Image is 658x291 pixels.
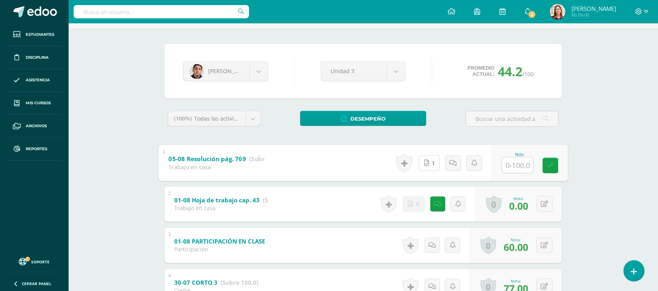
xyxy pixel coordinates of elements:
input: 0-100.0 [502,157,534,173]
div: Nota: [504,237,528,242]
img: 102933a4f198f3a37ba572432a4640e5.png [550,4,566,19]
span: /100 [522,70,534,78]
a: Reportes [6,138,62,161]
span: [PERSON_NAME] [571,5,616,12]
a: Estudiantes [6,23,62,46]
strong: (Sobre 100.0) [263,196,301,204]
span: Estudiantes [26,32,54,38]
span: 2 [528,10,536,19]
a: 0 [481,237,496,254]
span: 44.2 [498,63,522,80]
div: Participación [174,245,268,253]
span: 1 [433,156,435,170]
a: Desempeño [300,111,426,126]
a: Unidad 3 [321,62,405,81]
a: 01-08 Hoja de trabajo cap. 43 (Sobre 100.0) [174,194,301,207]
img: 1320027e07e2f9ec508354cdcbbad505.png [189,64,204,79]
span: Mi Perfil [571,12,616,18]
div: Trabajo en casa [168,163,265,171]
strong: (Sobre 100.0) [249,154,288,163]
span: Unidad 3 [331,62,377,80]
span: Promedio actual: [468,65,495,77]
span: Soporte [32,259,50,265]
div: Nota: [509,196,528,201]
b: 05-08 Resolución pág. 769 [168,154,246,163]
span: Mis cursos [26,100,51,106]
input: Buscar una actividad aquí... [466,111,559,126]
a: 01-08 PARTICIPACIÓN EN CLASE [174,235,306,248]
span: 0.00 [509,199,528,212]
a: Mis cursos [6,92,62,115]
span: Desempeño [351,112,386,126]
strong: (Sobre 100.0) [221,279,258,286]
span: Asistencia [26,77,50,83]
span: Archivos [26,123,47,129]
a: 1 [419,155,440,171]
a: Archivos [6,115,62,138]
span: Reportes [26,146,47,152]
input: Busca un usuario... [74,5,249,18]
a: (100%)Todas las actividades de esta unidad [168,111,260,126]
span: (100%) [174,115,192,122]
b: 01-08 PARTICIPACIÓN EN CLASE [174,237,265,245]
span: Cerrar panel [22,281,51,286]
a: Soporte [9,256,59,266]
span: Disciplina [26,54,49,61]
span: 0 [416,197,420,211]
a: 30-07 CORTO 3 (Sobre 100.0) [174,277,258,289]
a: 0 [486,195,502,213]
a: 05-08 Resolución pág. 769 (Sobre 100.0) [168,153,288,165]
span: [PERSON_NAME] [208,67,252,75]
div: Nota: [504,278,528,284]
div: Trabajo en casa [174,204,268,212]
b: 30-07 CORTO 3 [174,279,218,286]
span: Todas las actividades de esta unidad [194,115,291,122]
b: 01-08 Hoja de trabajo cap. 43 [174,196,260,204]
a: [PERSON_NAME] [184,62,268,81]
a: Disciplina [6,46,62,69]
a: Asistencia [6,69,62,92]
div: Nota [502,153,538,157]
span: 60.00 [504,240,528,254]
